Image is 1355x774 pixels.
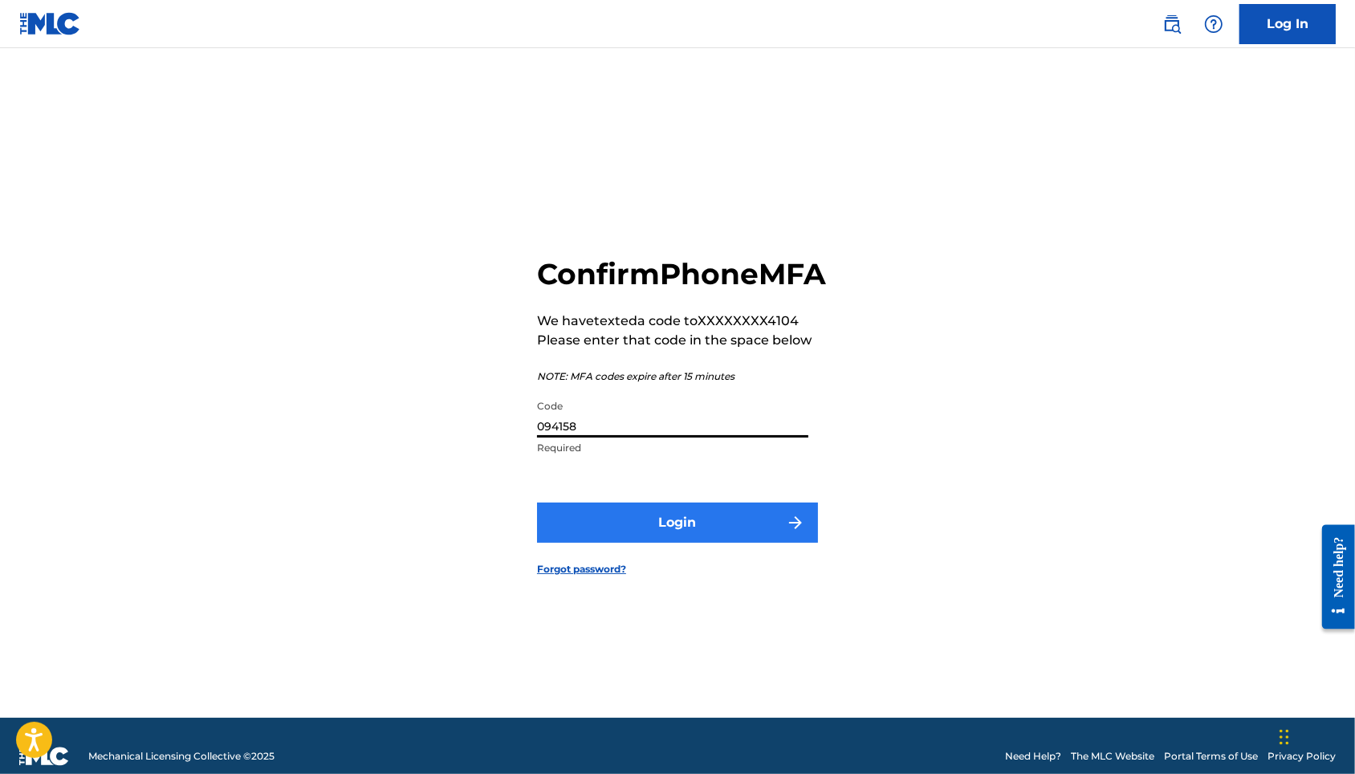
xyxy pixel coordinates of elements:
[1071,749,1154,764] a: The MLC Website
[537,312,826,331] p: We have texted a code to XXXXXXXX4104
[537,256,826,292] h2: Confirm Phone MFA
[537,331,826,350] p: Please enter that code in the space below
[88,749,275,764] span: Mechanical Licensing Collective © 2025
[1275,697,1355,774] iframe: Chat Widget
[1268,749,1336,764] a: Privacy Policy
[1280,713,1289,761] div: Drag
[537,562,626,576] a: Forgot password?
[1164,749,1258,764] a: Portal Terms of Use
[19,12,81,35] img: MLC Logo
[1156,8,1188,40] a: Public Search
[537,369,826,384] p: NOTE: MFA codes expire after 15 minutes
[1311,507,1355,646] iframe: Resource Center
[1204,14,1223,34] img: help
[19,747,69,766] img: logo
[1198,8,1230,40] div: Help
[1005,749,1061,764] a: Need Help?
[537,441,808,455] p: Required
[1239,4,1336,44] a: Log In
[537,503,818,543] button: Login
[786,513,805,532] img: f7272a7cc735f4ea7f67.svg
[1162,14,1182,34] img: search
